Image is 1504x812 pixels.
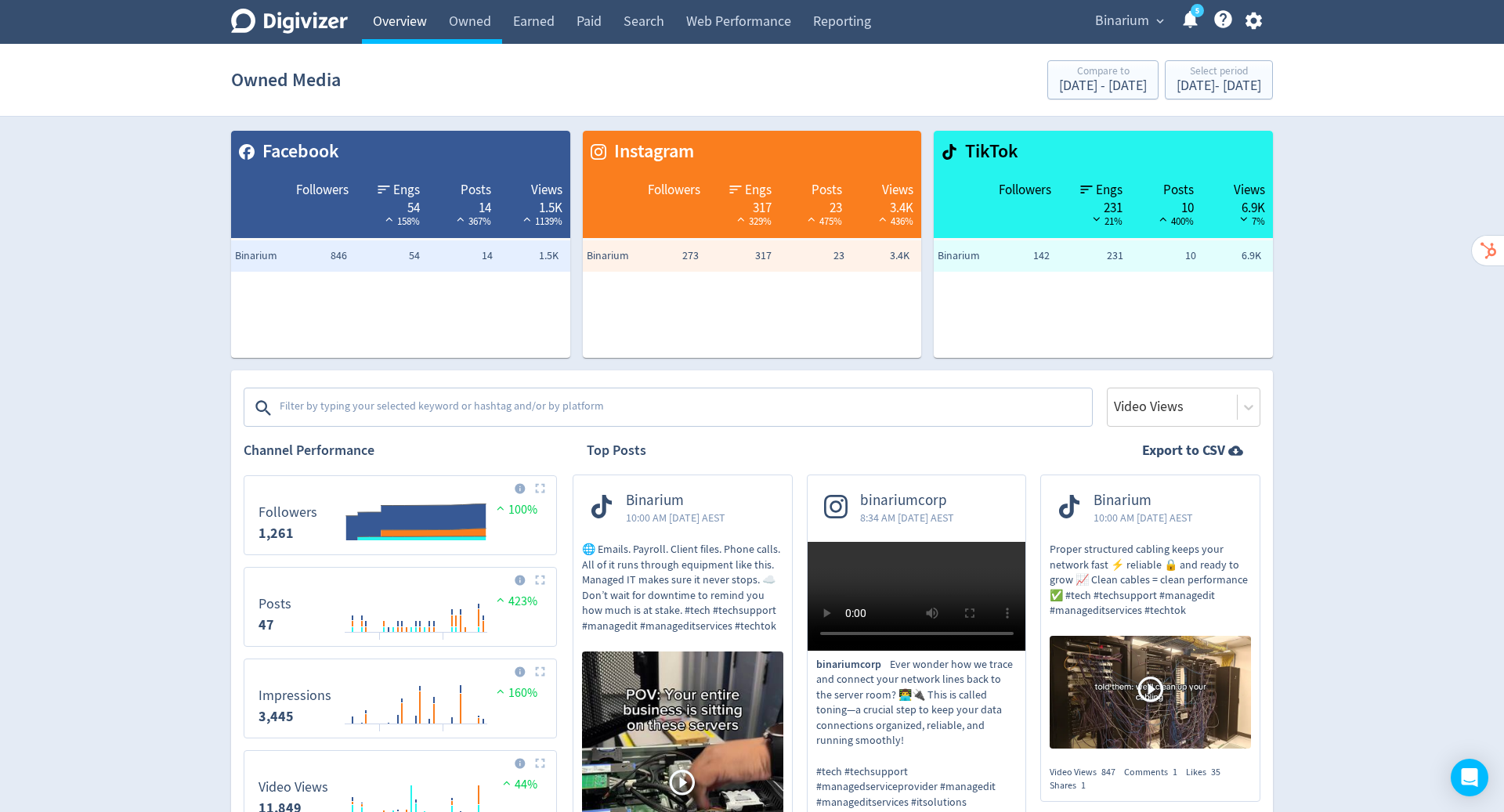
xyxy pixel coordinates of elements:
[371,638,389,649] text: 08/09
[499,777,515,789] img: positive-performance.svg
[1095,9,1149,34] span: Binarium
[1127,240,1200,272] td: 10
[519,213,535,225] img: positive-performance-white.svg
[493,685,537,701] span: 160%
[882,181,913,200] span: Views
[1094,510,1193,525] span: 10:00 AM [DATE] AEST
[493,502,508,514] img: positive-performance.svg
[1165,60,1273,99] button: Select period[DATE]- [DATE]
[1089,215,1123,228] span: 21%
[1200,240,1273,272] td: 6.9K
[875,213,891,225] img: positive-performance-white.svg
[507,199,562,211] div: 1.5K
[875,215,913,228] span: 436%
[1081,779,1086,792] span: 1
[1211,766,1220,778] span: 35
[1050,542,1251,619] p: Proper structured cabling keeps your network fast ⚡ reliable 🔒 and ready to grow 📈 Clean cables =...
[860,492,954,510] span: binariumcorp
[436,199,491,211] div: 14
[587,248,649,264] span: Binarium
[648,181,700,200] span: Followers
[733,215,772,228] span: 329%
[1094,492,1193,510] span: Binarium
[1209,199,1265,211] div: 6.9K
[1236,213,1252,225] img: negative-performance-black.svg
[938,248,1000,264] span: Binarium
[1054,240,1126,272] td: 231
[381,213,397,225] img: positive-performance-white.svg
[981,240,1054,272] td: 142
[258,595,291,613] dt: Posts
[1089,213,1104,225] img: negative-performance-black.svg
[434,638,453,649] text: 22/09
[258,524,294,543] strong: 1,261
[1096,181,1123,200] span: Engs
[371,730,389,741] text: 08/09
[461,181,491,200] span: Posts
[1451,759,1488,796] div: Open Intercom Messenger
[434,730,453,741] text: 22/09
[251,482,550,548] svg: Followers 1,261
[1155,215,1194,228] span: 400%
[1059,79,1147,93] div: [DATE] - [DATE]
[1236,215,1265,228] span: 7%
[804,215,842,228] span: 475%
[1059,66,1147,79] div: Compare to
[745,181,772,200] span: Engs
[775,240,848,272] td: 23
[258,615,274,634] strong: 47
[231,55,341,105] h1: Owned Media
[848,240,921,272] td: 3.4K
[296,181,349,200] span: Followers
[258,707,294,726] strong: 3,445
[235,248,298,264] span: Binarium
[381,215,420,228] span: 158%
[1142,441,1225,460] strong: Export to CSV
[453,215,491,228] span: 367%
[716,199,772,211] div: 317
[1101,766,1115,778] span: 847
[1047,60,1159,99] button: Compare to[DATE] - [DATE]
[258,687,331,705] dt: Impressions
[258,503,317,521] dt: Followers
[626,510,725,525] span: 10:00 AM [DATE] AEST
[1050,779,1094,792] div: Shares
[393,181,420,200] span: Engs
[531,181,562,200] span: Views
[582,542,783,634] p: 🌐 Emails. Payroll. Client files. Phone calls. All of it runs through equipment like this. Managed...
[812,181,842,200] span: Posts
[1090,9,1168,34] button: Binarium
[519,215,562,228] span: 1139%
[1191,4,1204,17] a: 5
[957,139,1018,165] span: TikTok
[583,131,922,358] table: customized table
[493,594,508,605] img: positive-performance.svg
[804,213,819,225] img: positive-performance-white.svg
[1186,766,1229,779] div: Likes
[231,131,570,358] table: customized table
[424,240,497,272] td: 14
[1177,66,1261,79] div: Select period
[493,594,537,609] span: 423%
[606,139,694,165] span: Instagram
[244,441,557,460] h2: Channel Performance
[1177,79,1261,93] div: [DATE] - [DATE]
[1155,213,1171,225] img: positive-performance-black.svg
[499,777,537,792] span: 44%
[1163,181,1194,200] span: Posts
[733,213,749,225] img: positive-performance-white.svg
[535,483,545,493] img: Placeholder
[1124,766,1186,779] div: Comments
[999,181,1051,200] span: Followers
[351,240,424,272] td: 54
[626,492,725,510] span: Binarium
[453,213,468,225] img: positive-performance-white.svg
[1173,766,1177,778] span: 1
[630,240,703,272] td: 273
[703,240,775,272] td: 317
[787,199,843,211] div: 23
[497,240,569,272] td: 1.5K
[860,510,954,525] span: 8:34 AM [DATE] AEST
[587,441,646,460] h2: Top Posts
[493,502,537,518] span: 100%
